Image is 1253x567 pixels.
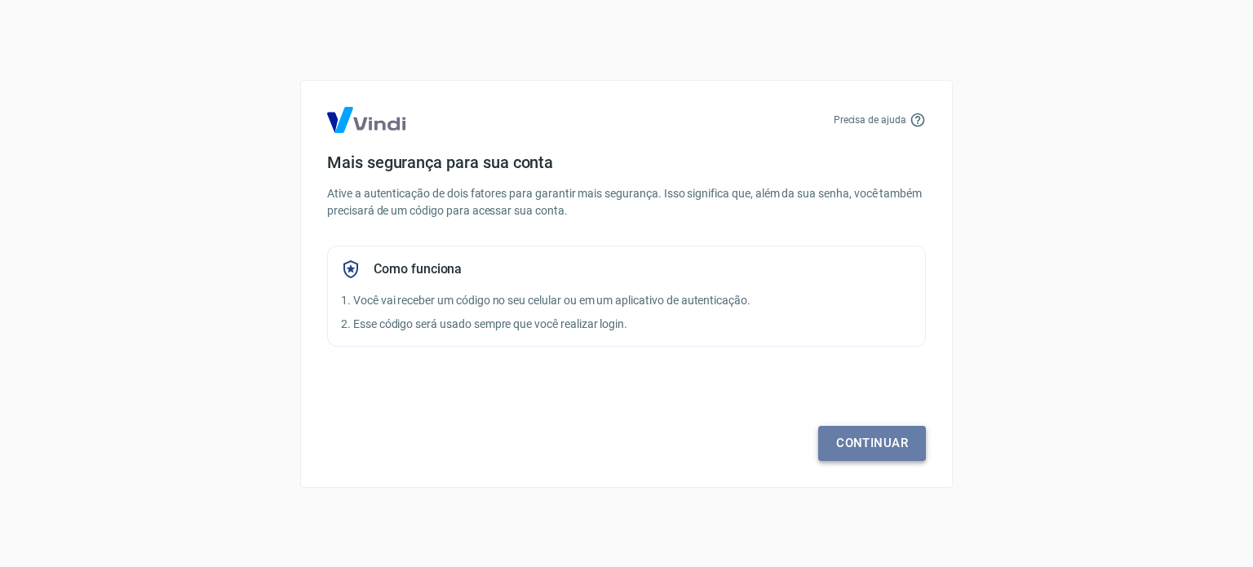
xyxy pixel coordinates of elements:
[341,292,912,309] p: 1. Você vai receber um código no seu celular ou em um aplicativo de autenticação.
[818,426,926,460] a: Continuar
[341,316,912,333] p: 2. Esse código será usado sempre que você realizar login.
[834,113,906,127] p: Precisa de ajuda
[327,153,926,172] h4: Mais segurança para sua conta
[374,261,462,277] h5: Como funciona
[327,107,405,133] img: Logo Vind
[327,185,926,219] p: Ative a autenticação de dois fatores para garantir mais segurança. Isso significa que, além da su...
